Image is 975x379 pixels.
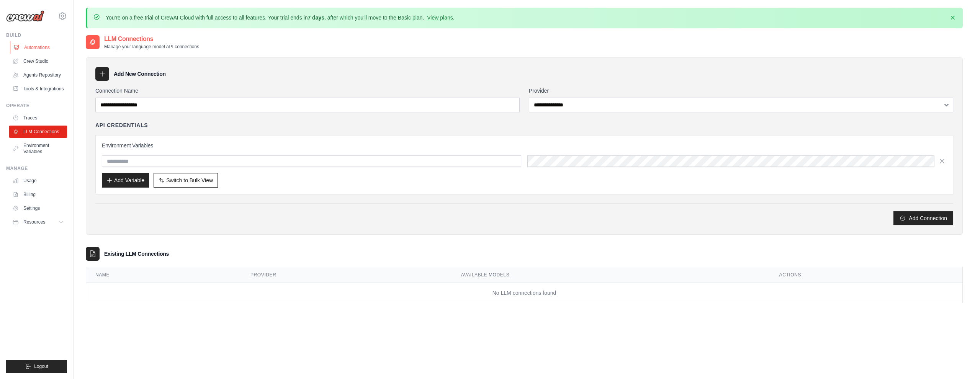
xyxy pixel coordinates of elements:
a: Billing [9,188,67,201]
h3: Existing LLM Connections [104,250,169,258]
th: Actions [770,267,962,283]
span: Resources [23,219,45,225]
th: Available Models [452,267,770,283]
a: Settings [9,202,67,214]
a: LLM Connections [9,126,67,138]
div: Operate [6,103,67,109]
button: Resources [9,216,67,228]
th: Provider [241,267,452,283]
img: Logo [6,10,44,22]
a: Usage [9,175,67,187]
span: Logout [34,363,48,369]
a: Automations [10,41,68,54]
button: Switch to Bulk View [154,173,218,188]
label: Provider [529,87,953,95]
a: Traces [9,112,67,124]
a: Environment Variables [9,139,67,158]
th: Name [86,267,241,283]
button: Logout [6,360,67,373]
label: Connection Name [95,87,520,95]
h3: Add New Connection [114,70,166,78]
h2: LLM Connections [104,34,199,44]
div: Build [6,32,67,38]
strong: 7 days [308,15,324,21]
p: You're on a free trial of CrewAI Cloud with full access to all features. Your trial ends in , aft... [106,14,455,21]
button: Add Variable [102,173,149,188]
div: Manage [6,165,67,172]
button: Add Connection [893,211,953,225]
h4: API Credentials [95,121,148,129]
td: No LLM connections found [86,283,962,303]
a: Agents Repository [9,69,67,81]
span: Switch to Bulk View [166,176,213,184]
a: Tools & Integrations [9,83,67,95]
a: View plans [427,15,453,21]
a: Crew Studio [9,55,67,67]
p: Manage your language model API connections [104,44,199,50]
h3: Environment Variables [102,142,947,149]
